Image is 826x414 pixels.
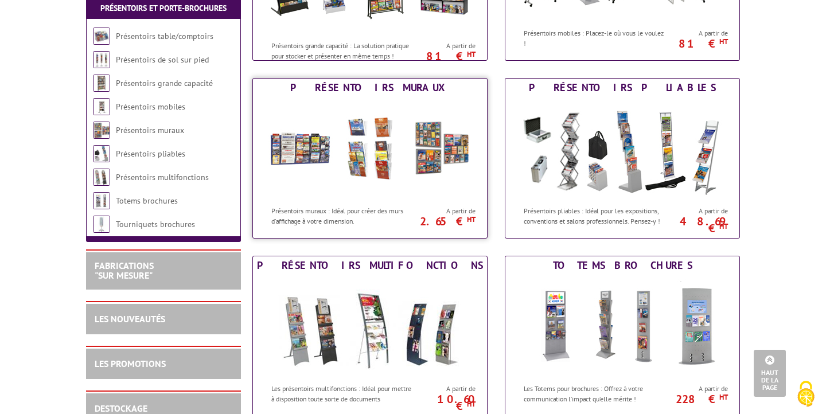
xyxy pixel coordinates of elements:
img: Totems brochures [93,192,110,209]
p: 10.60 € [411,396,476,409]
a: FABRICATIONS"Sur Mesure" [95,260,154,282]
span: A partir de [669,206,728,216]
a: Présentoirs grande capacité [116,78,213,88]
p: Les présentoirs multifonctions : Idéal pour mettre à disposition toute sorte de documents [271,384,414,403]
img: Présentoirs multifonctions [93,169,110,186]
p: Les Totems pour brochures : Offrez à votre communication l’impact qu’elle mérite ! [524,384,666,403]
a: Tourniquets brochures [116,219,195,229]
img: Présentoirs pliables [93,145,110,162]
sup: HT [467,399,476,409]
img: Présentoirs grande capacité [93,75,110,92]
a: Présentoirs muraux Présentoirs muraux Présentoirs muraux : Idéal pour créer des murs d'affichage ... [252,78,488,239]
span: A partir de [669,384,728,393]
div: Présentoirs pliables [508,81,737,94]
p: Présentoirs muraux : Idéal pour créer des murs d'affichage à votre dimension. [271,206,414,225]
a: Totems brochures [116,196,178,206]
a: Présentoirs pliables [116,149,185,159]
img: Cookies (fenêtre modale) [792,380,820,408]
p: 228 € [664,396,728,403]
a: Présentoirs table/comptoirs [116,31,213,41]
a: Haut de la page [754,350,786,397]
a: Présentoirs de sol sur pied [116,54,209,65]
img: Présentoirs mobiles [93,98,110,115]
div: Totems brochures [508,259,737,272]
a: Présentoirs pliables Présentoirs pliables Présentoirs pliables : Idéal pour les expositions, conv... [505,78,740,239]
a: DESTOCKAGE [95,403,147,414]
img: Totems brochures [516,275,728,378]
sup: HT [719,37,728,46]
img: Présentoirs table/comptoirs [93,28,110,45]
span: A partir de [417,384,476,393]
p: Présentoirs grande capacité : La solution pratique pour stocker et présenter en même temps ! [271,41,414,60]
p: Présentoirs pliables : Idéal pour les expositions, conventions et salons professionnels. Pensez-y ! [524,206,666,225]
span: A partir de [669,29,728,38]
div: Présentoirs multifonctions [256,259,484,272]
sup: HT [719,392,728,402]
img: Présentoirs pliables [516,97,728,200]
a: LES PROMOTIONS [95,358,166,369]
div: Présentoirs muraux [256,81,484,94]
a: Présentoirs multifonctions [116,172,209,182]
p: 48.69 € [664,218,728,232]
img: Présentoirs muraux [264,97,476,200]
a: Présentoirs mobiles [116,101,185,112]
img: Tourniquets brochures [93,216,110,233]
p: 81 € [411,53,476,60]
a: Présentoirs muraux [116,125,184,135]
a: Présentoirs et Porte-brochures [100,3,227,13]
span: A partir de [417,206,476,216]
span: A partir de [417,41,476,50]
a: LES NOUVEAUTÉS [95,313,165,325]
button: Cookies (fenêtre modale) [786,375,826,414]
p: Présentoirs mobiles : Placez-le où vous le voulez ! [524,28,666,48]
img: Présentoirs muraux [93,122,110,139]
img: Présentoirs multifonctions [264,275,476,378]
sup: HT [467,214,476,224]
p: 81 € [664,40,728,47]
img: Présentoirs de sol sur pied [93,51,110,68]
p: 2.65 € [411,218,476,225]
sup: HT [719,221,728,231]
sup: HT [467,49,476,59]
